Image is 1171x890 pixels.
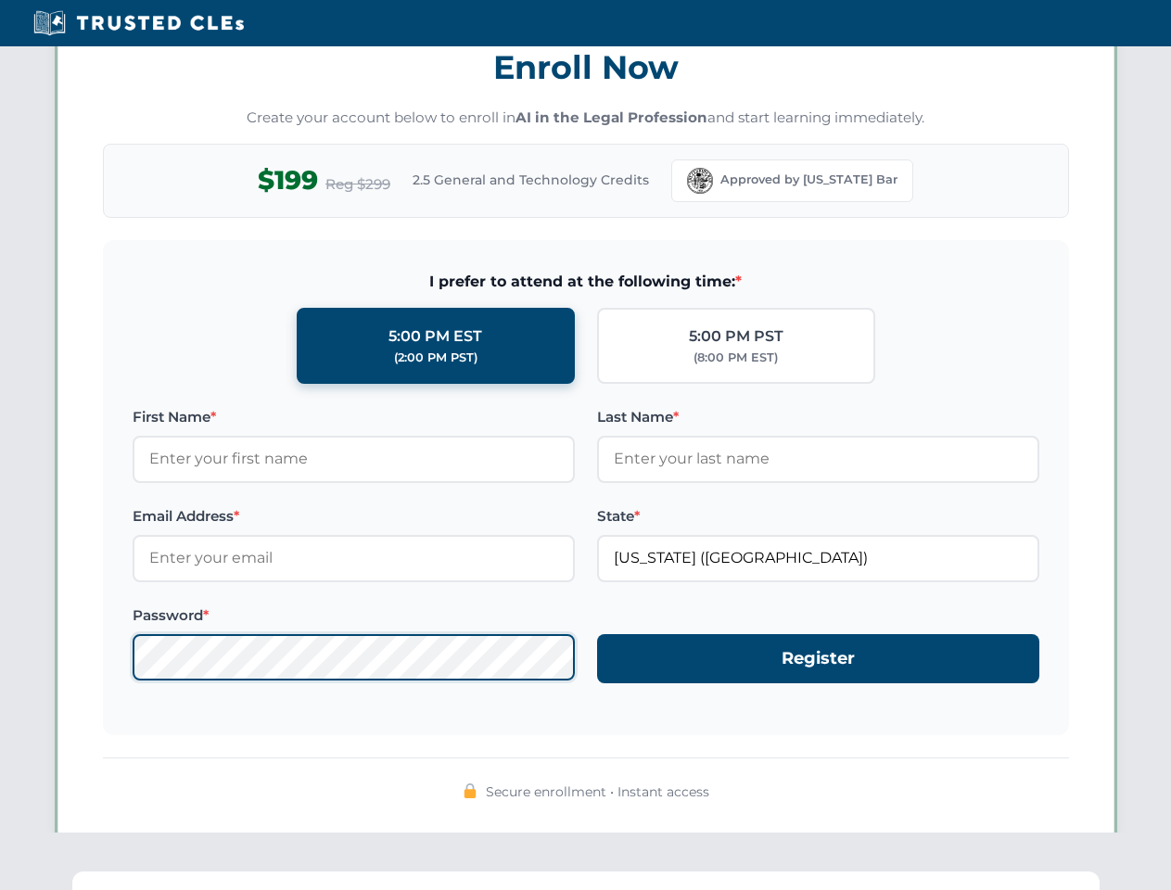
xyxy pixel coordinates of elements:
[597,505,1039,528] label: State
[103,108,1069,129] p: Create your account below to enroll in and start learning immediately.
[597,436,1039,482] input: Enter your last name
[133,436,575,482] input: Enter your first name
[687,168,713,194] img: Florida Bar
[103,38,1069,96] h3: Enroll Now
[325,173,390,196] span: Reg $299
[133,270,1039,294] span: I prefer to attend at the following time:
[133,535,575,581] input: Enter your email
[258,159,318,201] span: $199
[597,535,1039,581] input: Florida (FL)
[133,406,575,428] label: First Name
[413,170,649,190] span: 2.5 General and Technology Credits
[597,634,1039,683] button: Register
[28,9,249,37] img: Trusted CLEs
[597,406,1039,428] label: Last Name
[689,324,783,349] div: 5:00 PM PST
[133,604,575,627] label: Password
[394,349,477,367] div: (2:00 PM PST)
[694,349,778,367] div: (8:00 PM EST)
[486,782,709,802] span: Secure enrollment • Instant access
[515,108,707,126] strong: AI in the Legal Profession
[133,505,575,528] label: Email Address
[388,324,482,349] div: 5:00 PM EST
[720,171,897,189] span: Approved by [US_STATE] Bar
[463,783,477,798] img: 🔒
